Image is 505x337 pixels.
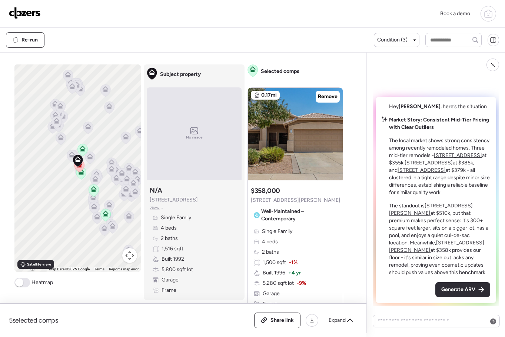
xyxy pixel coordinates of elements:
span: [STREET_ADDRESS] [150,196,198,204]
a: [STREET_ADDRESS] [405,160,453,166]
span: Remove [318,93,338,100]
span: • [161,205,163,211]
p: The standout is at $510k, but that premium makes perfect sense: it's 300+ square feet larger, sit... [389,202,490,276]
strong: Market Story: Consistent Mid-Tier Pricing with Clear Outliers [389,117,489,130]
span: Built 1996 [263,269,285,277]
span: Built 1992 [162,256,184,263]
span: 5,280 sqft lot [263,280,294,287]
a: [STREET_ADDRESS][PERSON_NAME] [389,203,473,216]
span: Frame [162,287,176,294]
span: 0.17mi [261,91,277,99]
span: Single Family [161,214,191,221]
span: Satellite view [27,261,51,267]
span: -9% [297,280,306,287]
img: Google [16,262,41,272]
span: Well-Maintained – Contemporary [261,208,338,223]
h3: N/A [150,186,162,195]
span: No image [186,134,202,140]
span: 4 beds [161,224,177,232]
a: Terms (opens in new tab) [94,267,104,271]
span: 2 baths [161,235,178,242]
span: [PERSON_NAME] [399,103,441,110]
img: Logo [9,7,41,19]
span: Generate ARV [441,286,475,293]
span: Hey , here’s the situation [389,103,487,110]
button: Map camera controls [122,248,137,263]
span: 2 baths [262,248,279,256]
a: Report a map error [109,267,139,271]
span: Expand [329,317,346,324]
span: 4 beds [262,238,278,246]
span: Frame [263,300,278,308]
span: 5 selected comps [9,316,58,325]
span: 1,516 sqft [162,245,183,253]
span: Garage [162,276,179,284]
p: The local market shows strong consistency among recently remodeled homes. Three mid-tier remodels... [389,137,490,196]
a: Open this area in Google Maps (opens a new window) [16,262,41,272]
span: Book a demo [440,10,470,17]
span: 1,500 sqft [263,259,286,266]
a: [STREET_ADDRESS] [434,152,482,159]
span: Selected comps [261,68,299,75]
span: [STREET_ADDRESS][PERSON_NAME] [251,197,340,204]
span: 5,800 sqft lot [162,266,193,273]
span: Subject property [160,71,201,78]
a: [STREET_ADDRESS] [398,167,446,173]
span: Heatmap [31,279,53,286]
a: [STREET_ADDRESS][PERSON_NAME] [389,240,484,253]
span: Condition (3) [377,36,408,44]
span: Share link [270,317,294,324]
h3: $358,000 [251,186,280,195]
span: + 4 yr [288,269,301,277]
span: Re-run [21,36,38,44]
span: Garage [263,290,280,297]
span: Map Data ©2025 Google [49,267,90,271]
span: Single Family [262,228,292,235]
span: -1% [289,259,298,266]
span: Zillow [150,205,160,211]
